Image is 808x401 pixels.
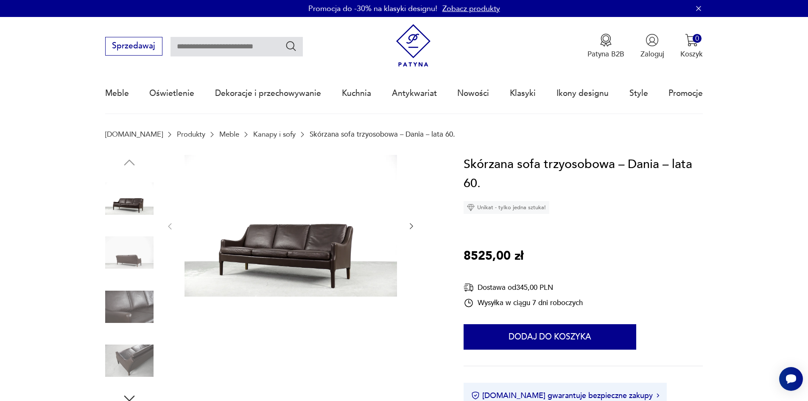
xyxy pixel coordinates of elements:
[471,391,480,400] img: Ikona certyfikatu
[668,74,703,113] a: Promocje
[471,390,659,401] button: [DOMAIN_NAME] gwarantuje bezpieczne zakupy
[464,324,636,350] button: Dodaj do koszyka
[587,34,624,59] button: Patyna B2B
[392,74,437,113] a: Antykwariat
[105,74,129,113] a: Meble
[310,130,455,138] p: Skórzana sofa trzyosobowa – Dania – lata 60.
[510,74,536,113] a: Klasyki
[149,74,194,113] a: Oświetlenie
[105,130,163,138] a: [DOMAIN_NAME]
[457,74,489,113] a: Nowości
[105,283,154,331] img: Zdjęcie produktu Skórzana sofa trzyosobowa – Dania – lata 60.
[219,130,239,138] a: Meble
[779,367,803,391] iframe: Smartsupp widget button
[646,34,659,47] img: Ikonka użytkownika
[105,337,154,385] img: Zdjęcie produktu Skórzana sofa trzyosobowa – Dania – lata 60.
[464,298,583,308] div: Wysyłka w ciągu 7 dni roboczych
[556,74,609,113] a: Ikony designu
[599,34,612,47] img: Ikona medalu
[657,393,659,398] img: Ikona strzałki w prawo
[464,282,474,293] img: Ikona dostawy
[308,3,437,14] p: Promocja do -30% na klasyki designu!
[640,49,664,59] p: Zaloguj
[685,34,698,47] img: Ikona koszyka
[105,37,162,56] button: Sprzedawaj
[177,130,205,138] a: Produkty
[464,201,549,214] div: Unikat - tylko jedna sztuka!
[215,74,321,113] a: Dekoracje i przechowywanie
[105,43,162,50] a: Sprzedawaj
[629,74,648,113] a: Style
[285,40,297,52] button: Szukaj
[253,130,296,138] a: Kanapy i sofy
[693,34,702,43] div: 0
[392,24,435,67] img: Patyna - sklep z meblami i dekoracjami vintage
[342,74,371,113] a: Kuchnia
[467,204,475,211] img: Ikona diamentu
[464,282,583,293] div: Dostawa od 345,00 PLN
[105,228,154,277] img: Zdjęcie produktu Skórzana sofa trzyosobowa – Dania – lata 60.
[464,247,523,266] p: 8525,00 zł
[587,49,624,59] p: Patyna B2B
[680,34,703,59] button: 0Koszyk
[587,34,624,59] a: Ikona medaluPatyna B2B
[442,3,500,14] a: Zobacz produkty
[185,155,397,297] img: Zdjęcie produktu Skórzana sofa trzyosobowa – Dania – lata 60.
[680,49,703,59] p: Koszyk
[640,34,664,59] button: Zaloguj
[464,155,703,193] h1: Skórzana sofa trzyosobowa – Dania – lata 60.
[105,174,154,223] img: Zdjęcie produktu Skórzana sofa trzyosobowa – Dania – lata 60.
